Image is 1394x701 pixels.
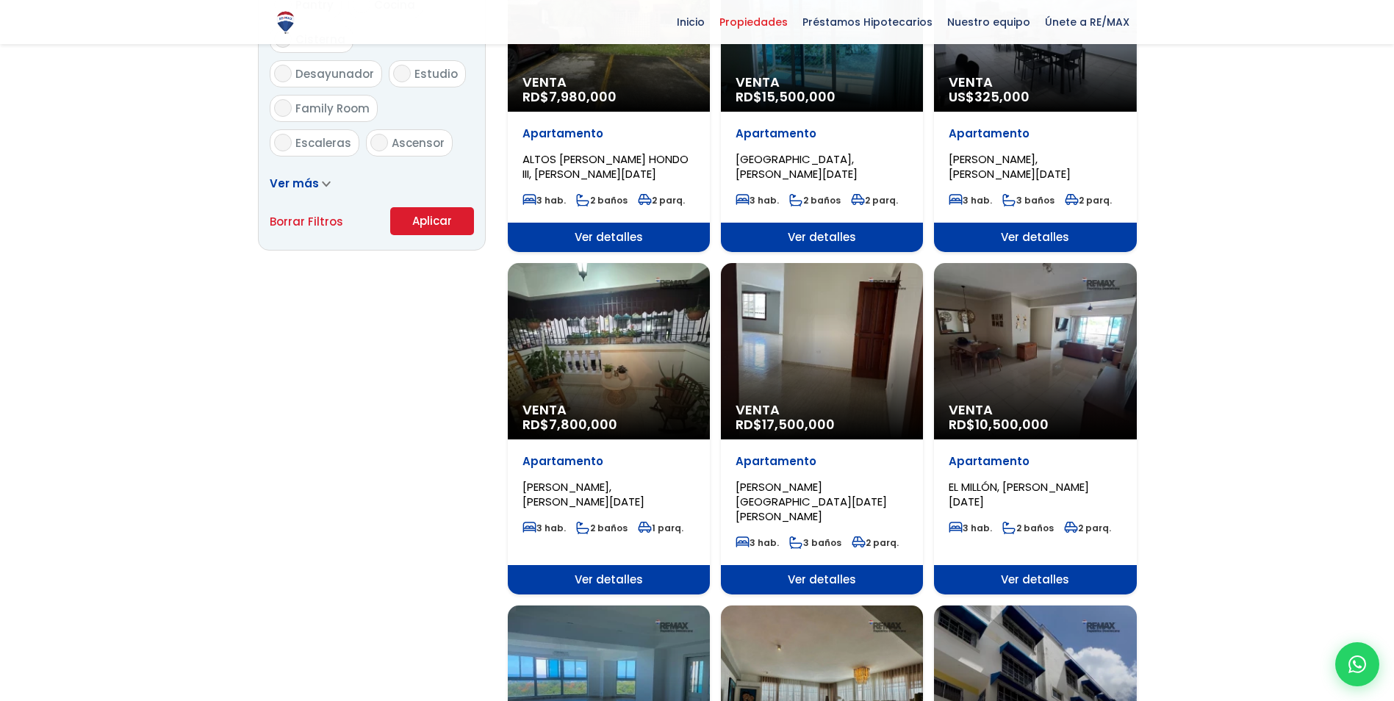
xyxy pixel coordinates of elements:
[949,126,1121,141] p: Apartamento
[370,134,388,151] input: Ascensor
[522,415,617,434] span: RD$
[949,403,1121,417] span: Venta
[1065,194,1112,206] span: 2 parq.
[508,263,710,594] a: Venta RD$7,800,000 Apartamento [PERSON_NAME], [PERSON_NAME][DATE] 3 hab. 2 baños 1 parq. Ver deta...
[522,75,695,90] span: Venta
[762,87,836,106] span: 15,500,000
[295,101,370,116] span: Family Room
[390,207,474,235] button: Aplicar
[576,194,628,206] span: 2 baños
[522,522,566,534] span: 3 hab.
[1002,194,1055,206] span: 3 baños
[736,126,908,141] p: Apartamento
[736,194,779,206] span: 3 hab.
[949,415,1049,434] span: RD$
[934,223,1136,252] span: Ver detalles
[736,403,908,417] span: Venta
[949,479,1089,509] span: EL MILLÓN, [PERSON_NAME][DATE]
[549,87,617,106] span: 7,980,000
[721,263,923,594] a: Venta RD$17,500,000 Apartamento [PERSON_NAME][GEOGRAPHIC_DATA][DATE][PERSON_NAME] 3 hab. 3 baños ...
[669,11,712,33] span: Inicio
[949,454,1121,469] p: Apartamento
[1064,522,1111,534] span: 2 parq.
[736,536,779,549] span: 3 hab.
[934,263,1136,594] a: Venta RD$10,500,000 Apartamento EL MILLÓN, [PERSON_NAME][DATE] 3 hab. 2 baños 2 parq. Ver detalles
[270,176,331,191] a: Ver más
[295,135,351,151] span: Escaleras
[576,522,628,534] span: 2 baños
[975,415,1049,434] span: 10,500,000
[1038,11,1137,33] span: Únete a RE/MAX
[270,176,319,191] span: Ver más
[414,66,458,82] span: Estudio
[852,536,899,549] span: 2 parq.
[934,565,1136,594] span: Ver detalles
[789,194,841,206] span: 2 baños
[522,479,644,509] span: [PERSON_NAME], [PERSON_NAME][DATE]
[949,522,992,534] span: 3 hab.
[949,75,1121,90] span: Venta
[392,135,445,151] span: Ascensor
[736,415,835,434] span: RD$
[736,87,836,106] span: RD$
[295,66,374,82] span: Desayunador
[721,565,923,594] span: Ver detalles
[736,479,887,524] span: [PERSON_NAME][GEOGRAPHIC_DATA][DATE][PERSON_NAME]
[274,134,292,151] input: Escaleras
[736,151,858,181] span: [GEOGRAPHIC_DATA], [PERSON_NAME][DATE]
[638,194,685,206] span: 2 parq.
[712,11,795,33] span: Propiedades
[270,212,343,231] a: Borrar Filtros
[721,223,923,252] span: Ver detalles
[789,536,841,549] span: 3 baños
[949,151,1071,181] span: [PERSON_NAME], [PERSON_NAME][DATE]
[273,10,298,35] img: Logo de REMAX
[522,151,689,181] span: ALTOS [PERSON_NAME] HONDO III, [PERSON_NAME][DATE]
[549,415,617,434] span: 7,800,000
[522,126,695,141] p: Apartamento
[638,522,683,534] span: 1 parq.
[274,99,292,117] input: Family Room
[949,87,1030,106] span: US$
[393,65,411,82] input: Estudio
[974,87,1030,106] span: 325,000
[522,403,695,417] span: Venta
[508,565,710,594] span: Ver detalles
[940,11,1038,33] span: Nuestro equipo
[274,65,292,82] input: Desayunador
[736,454,908,469] p: Apartamento
[851,194,898,206] span: 2 parq.
[736,75,908,90] span: Venta
[949,194,992,206] span: 3 hab.
[762,415,835,434] span: 17,500,000
[795,11,940,33] span: Préstamos Hipotecarios
[522,194,566,206] span: 3 hab.
[522,454,695,469] p: Apartamento
[1002,522,1054,534] span: 2 baños
[522,87,617,106] span: RD$
[508,223,710,252] span: Ver detalles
